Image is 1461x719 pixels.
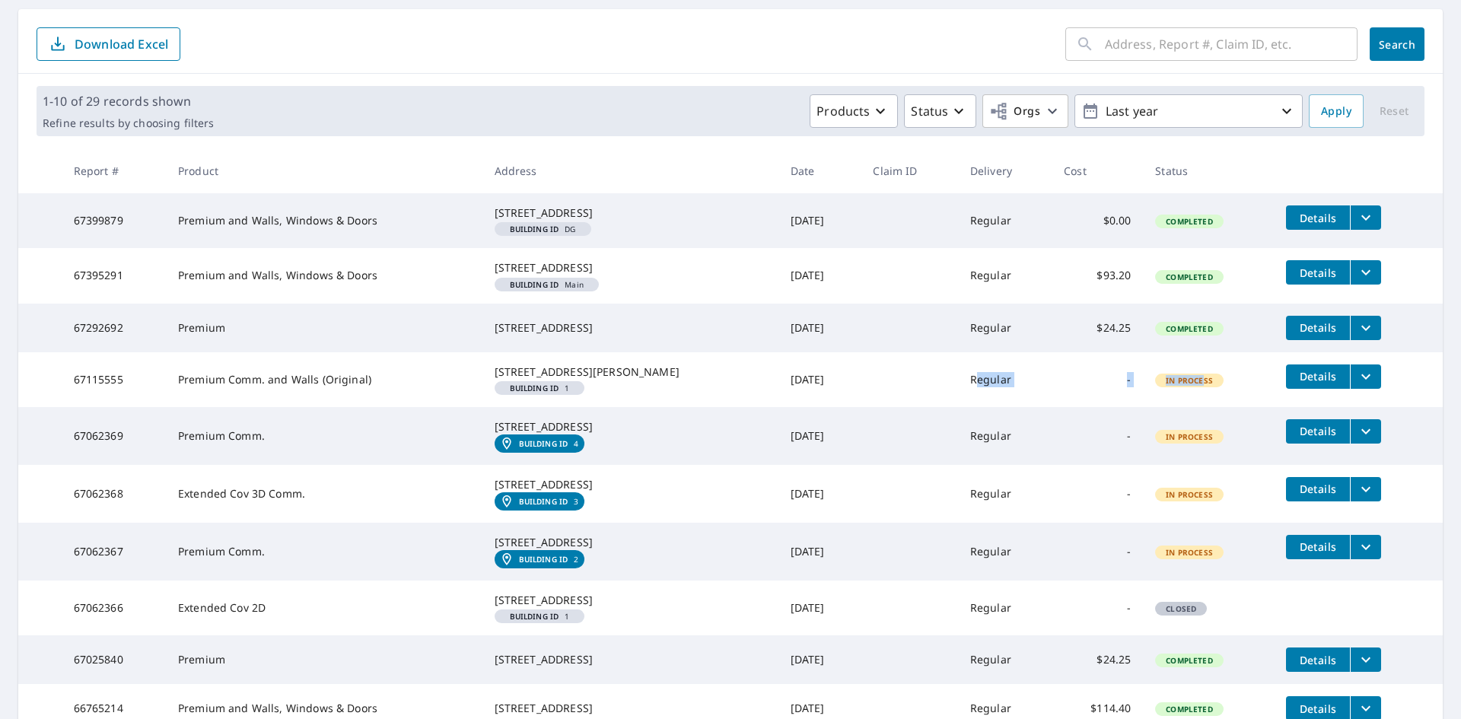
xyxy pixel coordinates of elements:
[501,612,579,620] span: 1
[911,102,948,120] p: Status
[1382,37,1412,52] span: Search
[501,225,585,233] span: DG
[1350,419,1381,444] button: filesDropdownBtn-67062369
[958,523,1052,581] td: Regular
[958,193,1052,248] td: Regular
[519,439,568,448] em: Building ID
[166,148,482,193] th: Product
[519,497,568,506] em: Building ID
[1370,27,1424,61] button: Search
[1052,523,1143,581] td: -
[166,581,482,635] td: Extended Cov 2D
[1309,94,1364,128] button: Apply
[1286,419,1350,444] button: detailsBtn-67062369
[495,492,585,511] a: Building ID3
[1350,364,1381,389] button: filesDropdownBtn-67115555
[1350,535,1381,559] button: filesDropdownBtn-67062367
[1052,581,1143,635] td: -
[495,550,585,568] a: Building ID2
[778,193,861,248] td: [DATE]
[37,27,180,61] button: Download Excel
[1295,482,1341,496] span: Details
[1295,266,1341,280] span: Details
[495,205,766,221] div: [STREET_ADDRESS]
[958,352,1052,407] td: Regular
[1157,323,1221,334] span: Completed
[1295,369,1341,383] span: Details
[778,352,861,407] td: [DATE]
[816,102,870,120] p: Products
[904,94,976,128] button: Status
[495,434,585,453] a: Building ID4
[1052,193,1143,248] td: $0.00
[1286,260,1350,285] button: detailsBtn-67395291
[1295,653,1341,667] span: Details
[1052,635,1143,684] td: $24.25
[1100,98,1278,125] p: Last year
[1157,655,1221,666] span: Completed
[62,635,166,684] td: 67025840
[1157,375,1222,386] span: In Process
[1052,304,1143,352] td: $24.25
[1295,424,1341,438] span: Details
[778,465,861,523] td: [DATE]
[1321,102,1351,121] span: Apply
[166,248,482,303] td: Premium and Walls, Windows & Doors
[989,102,1040,121] span: Orgs
[1157,704,1221,714] span: Completed
[778,635,861,684] td: [DATE]
[1157,216,1221,227] span: Completed
[501,281,593,288] span: Main
[62,352,166,407] td: 67115555
[166,635,482,684] td: Premium
[482,148,778,193] th: Address
[43,92,214,110] p: 1-10 of 29 records shown
[62,193,166,248] td: 67399879
[1295,702,1341,716] span: Details
[1295,539,1341,554] span: Details
[495,593,766,608] div: [STREET_ADDRESS]
[958,148,1052,193] th: Delivery
[1143,148,1274,193] th: Status
[1295,320,1341,335] span: Details
[62,148,166,193] th: Report #
[495,260,766,275] div: [STREET_ADDRESS]
[778,523,861,581] td: [DATE]
[1157,489,1222,500] span: In Process
[1052,465,1143,523] td: -
[62,523,166,581] td: 67062367
[810,94,898,128] button: Products
[1157,272,1221,282] span: Completed
[1350,316,1381,340] button: filesDropdownBtn-67292692
[1052,352,1143,407] td: -
[1350,477,1381,501] button: filesDropdownBtn-67062368
[1286,364,1350,389] button: detailsBtn-67115555
[1350,647,1381,672] button: filesDropdownBtn-67025840
[958,465,1052,523] td: Regular
[510,225,559,233] em: Building ID
[510,384,559,392] em: Building ID
[166,523,482,581] td: Premium Comm.
[495,364,766,380] div: [STREET_ADDRESS][PERSON_NAME]
[1157,547,1222,558] span: In Process
[1157,603,1205,614] span: Closed
[62,248,166,303] td: 67395291
[166,407,482,465] td: Premium Comm.
[958,407,1052,465] td: Regular
[958,581,1052,635] td: Regular
[1105,23,1358,65] input: Address, Report #, Claim ID, etc.
[43,116,214,130] p: Refine results by choosing filters
[501,384,579,392] span: 1
[982,94,1068,128] button: Orgs
[778,148,861,193] th: Date
[495,320,766,336] div: [STREET_ADDRESS]
[62,581,166,635] td: 67062366
[166,465,482,523] td: Extended Cov 3D Comm.
[75,36,168,52] p: Download Excel
[1074,94,1303,128] button: Last year
[1052,407,1143,465] td: -
[1052,248,1143,303] td: $93.20
[495,535,766,550] div: [STREET_ADDRESS]
[62,304,166,352] td: 67292692
[1052,148,1143,193] th: Cost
